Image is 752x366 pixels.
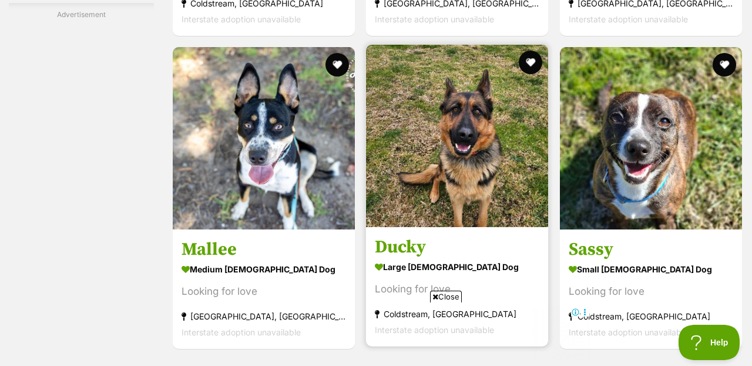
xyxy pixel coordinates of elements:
[182,261,346,278] strong: medium [DEMOGRAPHIC_DATA] Dog
[173,229,355,349] a: Mallee medium [DEMOGRAPHIC_DATA] Dog Looking for love [GEOGRAPHIC_DATA], [GEOGRAPHIC_DATA] Inters...
[569,14,688,24] span: Interstate adoption unavailable
[182,284,346,300] div: Looking for love
[569,327,688,337] span: Interstate adoption unavailable
[569,284,733,300] div: Looking for love
[375,14,494,24] span: Interstate adoption unavailable
[366,227,548,347] a: Ducky large [DEMOGRAPHIC_DATA] Dog Looking for love Coldstream, [GEOGRAPHIC_DATA] Interstate adop...
[560,47,742,229] img: Sassy - Jack Russell Terrier x Staffordshire Bull Terrier Dog
[569,261,733,278] strong: small [DEMOGRAPHIC_DATA] Dog
[182,14,301,24] span: Interstate adoption unavailable
[713,53,736,76] button: favourite
[173,47,355,229] img: Mallee - Australian Kelpie Dog
[569,308,733,324] strong: Coldstream, [GEOGRAPHIC_DATA]
[375,236,539,258] h3: Ducky
[375,281,539,297] div: Looking for love
[182,238,346,261] h3: Mallee
[366,45,548,227] img: Ducky - German Shepherd Dog
[430,291,462,302] span: Close
[375,258,539,275] strong: large [DEMOGRAPHIC_DATA] Dog
[569,238,733,261] h3: Sassy
[679,325,740,360] iframe: Help Scout Beacon - Open
[162,307,590,360] iframe: Advertisement
[560,229,742,349] a: Sassy small [DEMOGRAPHIC_DATA] Dog Looking for love Coldstream, [GEOGRAPHIC_DATA] Interstate adop...
[519,51,543,74] button: favourite
[325,53,349,76] button: favourite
